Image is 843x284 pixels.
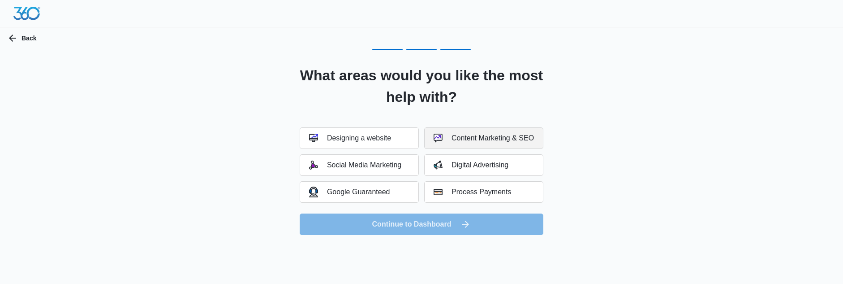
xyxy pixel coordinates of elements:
div: Digital Advertising [434,161,508,170]
button: Social Media Marketing [300,154,419,176]
button: Content Marketing & SEO [424,127,543,149]
div: Content Marketing & SEO [434,134,534,143]
div: Social Media Marketing [309,161,401,170]
button: Process Payments [424,181,543,203]
div: Google Guaranteed [309,187,390,197]
div: Designing a website [309,134,391,143]
button: Digital Advertising [424,154,543,176]
h2: What areas would you like the most help with? [288,65,555,108]
div: Process Payments [434,188,511,197]
button: Designing a website [300,127,419,149]
button: Google Guaranteed [300,181,419,203]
